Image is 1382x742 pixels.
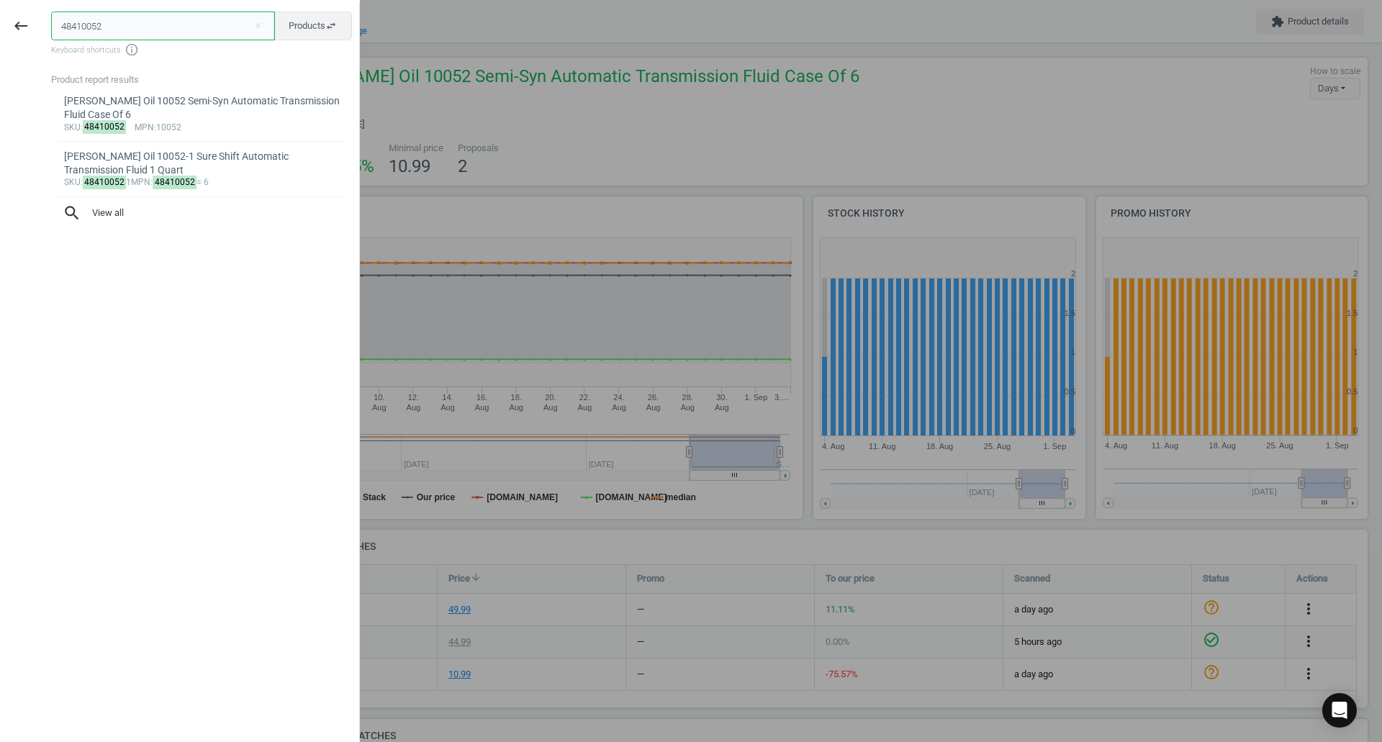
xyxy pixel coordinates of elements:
[64,177,81,187] span: sku
[64,122,81,132] span: sku
[51,42,352,57] span: Keyboard shortcuts
[131,177,150,187] span: mpn
[325,20,337,32] i: swap_horiz
[1322,693,1357,728] div: Open Intercom Messenger
[64,150,340,178] div: [PERSON_NAME] Oil 10052-1 Sure Shift Automatic Transmission Fluid 1 Quart
[153,176,197,189] mark: 48410052
[63,204,340,222] span: View all
[12,17,30,35] i: keyboard_backspace
[247,19,268,32] button: Close
[51,197,352,229] button: searchView all
[83,120,127,134] mark: 48410052
[135,122,154,132] span: mpn
[51,73,359,86] div: Product report results
[125,42,139,57] i: info_outline
[289,19,337,32] span: Products
[51,12,275,40] input: Enter the SKU or product name
[274,12,352,40] button: Productsswap_horiz
[4,9,37,43] button: keyboard_backspace
[63,204,81,222] i: search
[64,177,340,189] div: : 1 : = 6
[64,122,340,134] div: : :10052
[83,176,127,189] mark: 48410052
[64,94,340,122] div: [PERSON_NAME] Oil 10052 Semi-Syn Automatic Transmission Fluid Case Of 6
